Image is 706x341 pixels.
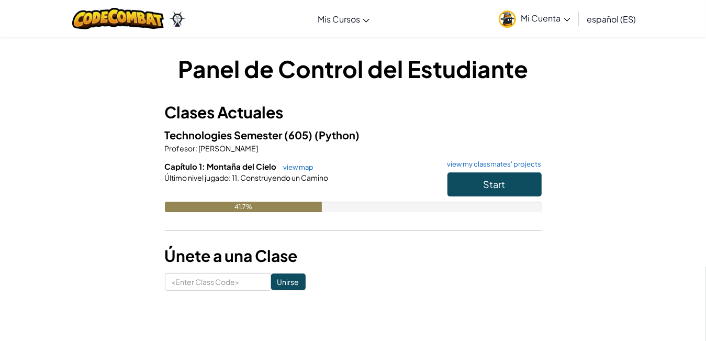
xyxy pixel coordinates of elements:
img: avatar [499,10,516,28]
span: (Python) [315,128,360,141]
div: 41.7% [165,202,322,212]
a: view my classmates' projects [442,161,542,168]
a: Mi Cuenta [494,2,576,35]
span: Technologies Semester (605) [165,128,315,141]
a: view map [278,163,314,171]
span: Construyendo un Camino [240,173,329,182]
img: Ozaria [169,11,186,27]
h3: Clases Actuales [165,101,542,124]
input: <Enter Class Code> [165,273,271,291]
input: Unirse [271,273,306,290]
span: : [229,173,231,182]
span: [PERSON_NAME] [198,144,259,153]
span: Mis Cursos [318,14,360,25]
img: CodeCombat logo [72,8,164,29]
h1: Panel de Control del Estudiante [165,52,542,85]
span: Profesor [165,144,196,153]
span: : [196,144,198,153]
span: 11. [231,173,240,182]
span: Último nivel jugado [165,173,229,182]
span: español (ES) [587,14,636,25]
button: Start [447,172,542,196]
span: Mi Cuenta [521,13,570,24]
a: Mis Cursos [312,5,375,33]
span: Capítulo 1: Montaña del Cielo [165,161,278,171]
h3: Únete a una Clase [165,244,542,268]
span: Start [484,178,506,190]
a: español (ES) [582,5,642,33]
